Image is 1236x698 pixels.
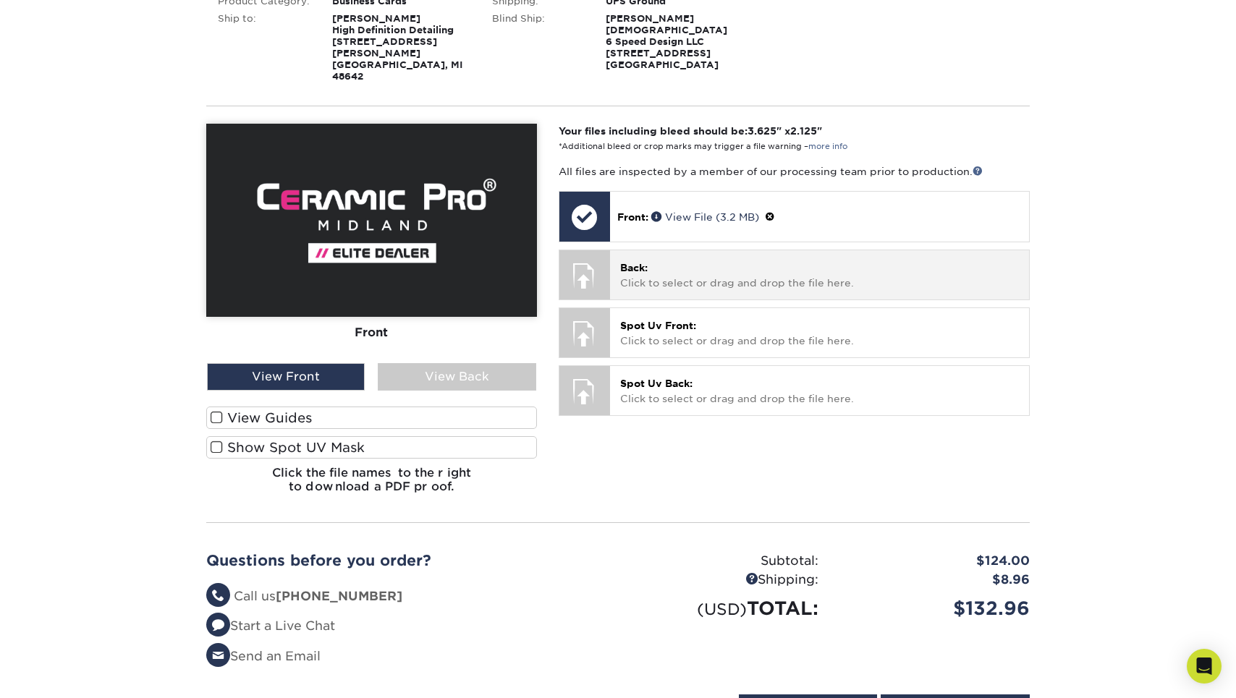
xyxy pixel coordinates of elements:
small: *Additional bleed or crop marks may trigger a file warning – [559,142,847,151]
div: Open Intercom Messenger [1187,649,1222,684]
h2: Questions before you order? [206,552,607,569]
p: Click to select or drag and drop the file here. [620,376,1019,406]
div: Front [206,317,537,349]
a: Send an Email [206,649,321,663]
div: $132.96 [829,595,1041,622]
a: Start a Live Chat [206,618,335,633]
a: View File (3.2 MB) [651,211,759,223]
span: 3.625 [748,125,776,137]
div: $8.96 [829,571,1041,590]
iframe: Google Customer Reviews [4,654,123,693]
span: 2.125 [790,125,817,137]
div: View Back [378,363,536,391]
strong: Your files including bleed should be: " x " [559,125,822,137]
div: $124.00 [829,552,1041,571]
h6: Click the file names to the right to download a PDF proof. [206,466,537,505]
span: Spot Uv Front: [620,320,696,331]
strong: [PHONE_NUMBER] [276,589,402,603]
div: Blind Ship: [481,13,596,71]
label: Show Spot UV Mask [206,436,537,459]
p: Click to select or drag and drop the file here. [620,260,1019,290]
p: Click to select or drag and drop the file here. [620,318,1019,348]
small: (USD) [697,600,747,618]
strong: [PERSON_NAME] High Definition Detailing [STREET_ADDRESS][PERSON_NAME] [GEOGRAPHIC_DATA], MI 48642 [332,13,463,82]
strong: [PERSON_NAME][DEMOGRAPHIC_DATA] 6 Speed Design LLC [STREET_ADDRESS] [GEOGRAPHIC_DATA] [606,13,727,70]
div: TOTAL: [618,595,829,622]
div: Subtotal: [618,552,829,571]
p: All files are inspected by a member of our processing team prior to production. [559,164,1030,179]
span: Front: [617,211,648,223]
span: Back: [620,262,648,273]
a: more info [808,142,847,151]
div: Shipping: [618,571,829,590]
div: Ship to: [207,13,321,82]
div: View Front [207,363,365,391]
label: View Guides [206,407,537,429]
span: Spot Uv Back: [620,378,693,389]
li: Call us [206,587,607,606]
